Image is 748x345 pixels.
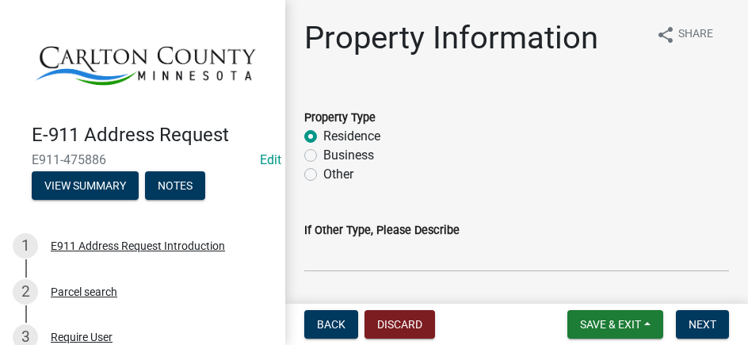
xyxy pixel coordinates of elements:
[32,171,139,200] button: View Summary
[304,310,358,339] button: Back
[51,240,225,251] div: E911 Address Request Introduction
[304,225,460,236] label: If Other Type, Please Describe
[51,332,113,343] div: Require User
[260,152,281,167] wm-modal-confirm: Edit Application Number
[317,318,345,331] span: Back
[145,171,205,200] button: Notes
[689,318,716,331] span: Next
[32,181,139,194] wm-modal-confirm: Summary
[323,165,353,184] label: Other
[260,152,281,167] a: Edit
[304,113,376,124] label: Property Type
[643,19,726,50] button: shareShare
[678,25,713,44] span: Share
[364,310,435,339] button: Discard
[32,124,273,147] h4: E-911 Address Request
[13,233,38,259] div: 1
[51,286,117,297] div: Parcel search
[567,310,663,339] button: Save & Exit
[580,318,641,331] span: Save & Exit
[304,19,598,57] h1: Property Information
[32,152,254,167] span: E911-475886
[323,127,380,146] label: Residence
[656,25,675,44] i: share
[323,146,374,165] label: Business
[676,310,729,339] button: Next
[32,17,260,107] img: Carlton County, Minnesota
[13,279,38,305] div: 2
[145,181,205,194] wm-modal-confirm: Notes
